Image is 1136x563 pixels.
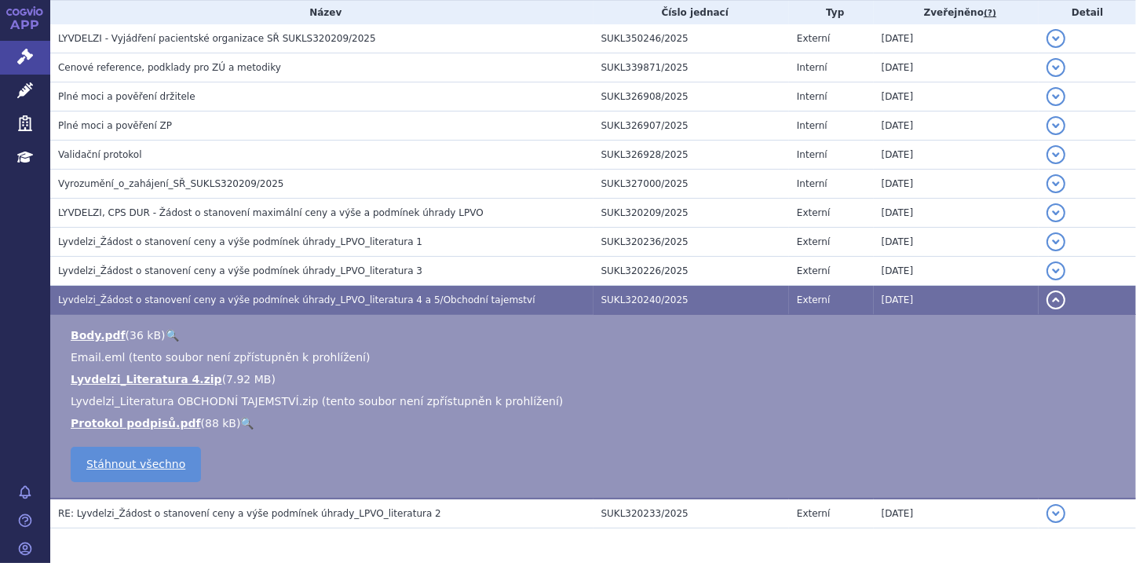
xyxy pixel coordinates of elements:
th: Typ [789,1,874,24]
td: [DATE] [874,24,1039,53]
span: Externí [797,294,830,305]
td: [DATE] [874,257,1039,286]
td: [DATE] [874,170,1039,199]
span: Cenové reference, podklady pro ZÚ a metodiky [58,62,281,73]
span: Interní [797,149,827,160]
li: ( ) [71,415,1120,431]
td: [DATE] [874,141,1039,170]
button: detail [1047,232,1065,251]
span: Externí [797,33,830,44]
button: detail [1047,29,1065,48]
span: Vyrozumění_o_zahájení_SŘ_SUKLS320209/2025 [58,178,283,189]
abbr: (?) [984,8,996,19]
span: Interní [797,62,827,73]
td: SUKL320226/2025 [594,257,789,286]
button: detail [1047,504,1065,523]
span: 7.92 MB [226,373,271,386]
span: RE: Lyvdelzi_Žádost o stanovení ceny a výše podmínek úhrady_LPVO_literatura 2 [58,508,441,519]
td: [DATE] [874,499,1039,528]
button: detail [1047,261,1065,280]
a: Stáhnout všechno [71,447,201,482]
span: Lyvdelzi_Žádost o stanovení ceny a výše podmínek úhrady_LPVO_literatura 1 [58,236,422,247]
span: 88 kB [205,417,236,430]
a: Lyvdelzi_Literatura 4.zip [71,373,222,386]
th: Název [50,1,594,24]
span: Interní [797,91,827,102]
span: Validační protokol [58,149,142,160]
li: ( ) [71,371,1120,387]
td: [DATE] [874,82,1039,112]
span: Lyvdelzi_Žádost o stanovení ceny a výše podmínek úhrady_LPVO_literatura 4 a 5/Obchodní tajemství [58,294,535,305]
td: SUKL327000/2025 [594,170,789,199]
a: 🔍 [240,417,254,430]
td: SUKL320233/2025 [594,499,789,528]
span: LYVDELZI - Vyjádření pacientské organizace SŘ SUKLS320209/2025 [58,33,376,44]
span: Externí [797,265,830,276]
th: Číslo jednací [594,1,789,24]
td: [DATE] [874,286,1039,315]
td: SUKL326908/2025 [594,82,789,112]
span: Externí [797,508,830,519]
td: SUKL320240/2025 [594,286,789,315]
th: Zveřejněno [874,1,1039,24]
span: Interní [797,120,827,131]
span: Interní [797,178,827,189]
button: detail [1047,58,1065,77]
button: detail [1047,116,1065,135]
button: detail [1047,145,1065,164]
td: SUKL326907/2025 [594,112,789,141]
td: SUKL320209/2025 [594,199,789,228]
button: detail [1047,87,1065,106]
td: SUKL326928/2025 [594,141,789,170]
span: 36 kB [130,329,161,342]
span: Plné moci a pověření držitele [58,91,195,102]
span: Externí [797,236,830,247]
button: detail [1047,174,1065,193]
span: Externí [797,207,830,218]
span: LYVDELZI, CPS DUR - Žádost o stanovení maximální ceny a výše a podmínek úhrady LPVO [58,207,484,218]
span: Email.eml (tento soubor není zpřístupněn k prohlížení) [71,351,370,364]
li: ( ) [71,327,1120,343]
td: [DATE] [874,228,1039,257]
span: Lyvdelzi_Literatura OBCHODNÍ TAJEMSTVÍ.zip (tento soubor není zpřístupněn k prohlížení) [71,395,563,408]
a: Body.pdf [71,329,126,342]
td: SUKL320236/2025 [594,228,789,257]
span: Lyvdelzi_Žádost o stanovení ceny a výše podmínek úhrady_LPVO_literatura 3 [58,265,422,276]
td: [DATE] [874,199,1039,228]
td: SUKL339871/2025 [594,53,789,82]
td: [DATE] [874,53,1039,82]
button: detail [1047,203,1065,222]
th: Detail [1039,1,1136,24]
a: Protokol podpisů.pdf [71,417,201,430]
td: SUKL350246/2025 [594,24,789,53]
button: detail [1047,291,1065,309]
span: Plné moci a pověření ZP [58,120,172,131]
a: 🔍 [166,329,179,342]
td: [DATE] [874,112,1039,141]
